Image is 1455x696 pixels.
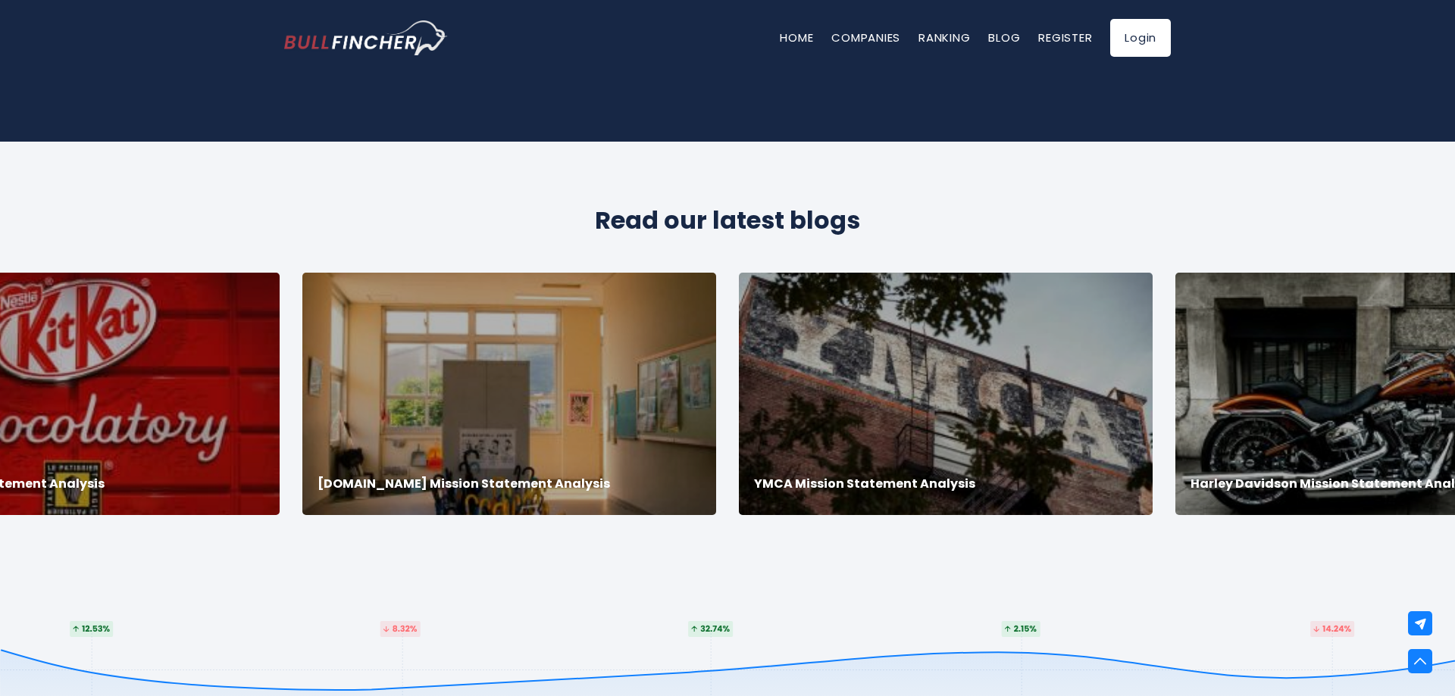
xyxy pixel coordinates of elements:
a: Home [780,30,813,45]
img: Bullfincher logo [284,20,448,55]
a: [DOMAIN_NAME] Mission Statement Analysis [302,273,716,515]
a: Companies [831,30,900,45]
a: Blog [988,30,1020,45]
h3: [DOMAIN_NAME] Mission Statement Analysis [318,474,701,492]
a: Register [1038,30,1092,45]
h3: YMCA Mission Statement Analysis [754,474,1137,492]
a: Login [1110,19,1171,57]
a: Go to homepage [284,20,447,55]
a: Ranking [918,30,970,45]
a: YMCA Mission Statement Analysis [739,273,1153,515]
